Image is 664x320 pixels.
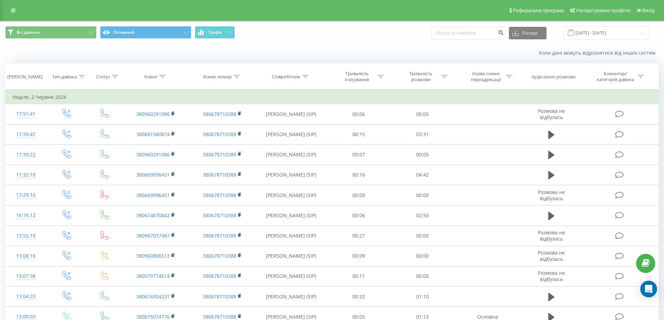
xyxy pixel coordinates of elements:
div: 17:29:16 [13,188,39,202]
div: Open Intercom Messenger [640,281,657,297]
a: 380678710388 [203,192,236,198]
a: 380675074776 [136,313,170,320]
span: Реферальна програма [513,8,564,13]
div: 17:51:41 [13,107,39,121]
div: Статус [96,74,110,80]
a: 380678710388 [203,131,236,138]
a: 380967037487 [136,232,170,239]
span: Розмова не відбулась [538,249,565,262]
button: Графік [195,26,235,39]
div: Назва схеми переадресації [467,71,504,83]
td: [PERSON_NAME] (SIP) [255,246,327,266]
input: Пошук за номером [432,27,505,39]
td: [PERSON_NAME] (SIP) [255,266,327,286]
td: [PERSON_NAME] (SIP) [255,165,327,185]
div: 17:32:18 [13,168,39,182]
span: Всі дзвінки [17,30,40,35]
td: 00:11 [327,266,391,286]
button: Експорт [509,27,547,39]
td: [PERSON_NAME] (SIP) [255,124,327,145]
span: Графік [208,30,222,35]
td: 00:09 [327,185,391,205]
div: [PERSON_NAME] [7,74,43,80]
td: 00:00 [391,226,455,246]
td: 00:09 [327,246,391,266]
div: Клієнт [144,74,158,80]
div: Співробітник [272,74,300,80]
a: 380678710388 [203,273,236,279]
td: 00:00 [391,104,455,124]
div: Коментар/категорія дзвінка [595,71,636,83]
a: 380674870842 [136,212,170,219]
a: 380678710388 [203,232,236,239]
a: 380960806513 [136,252,170,259]
td: 02:50 [391,205,455,226]
td: 04:42 [391,165,455,185]
td: 03:31 [391,124,455,145]
div: 13:55:18 [13,229,39,243]
div: Тривалість очікування [338,71,376,83]
span: Розмова не відбулась [538,229,565,242]
a: 380678710388 [203,212,236,219]
div: 13:04:23 [13,290,39,303]
td: 00:00 [391,246,455,266]
a: 380669996451 [136,192,170,198]
a: 380960291086 [136,151,170,158]
td: [PERSON_NAME] (SIP) [255,145,327,165]
div: Бізнес номер [203,74,232,80]
div: Тривалість розмови [402,71,440,83]
td: 00:07 [327,145,391,165]
div: Тип дзвінка [52,74,77,80]
td: 00:05 [391,145,455,165]
a: 380678710388 [203,293,236,300]
button: Основний [100,26,191,39]
div: 17:39:47 [13,128,39,141]
a: 380674304237 [136,293,170,300]
div: 16:16:12 [13,209,39,222]
td: 00:06 [327,205,391,226]
a: 380681580874 [136,131,170,138]
td: 00:27 [327,226,391,246]
td: 00:06 [327,104,391,124]
button: Всі дзвінки [5,26,97,39]
span: Налаштування профілю [576,8,631,13]
a: 380669996451 [136,171,170,178]
span: Розмова не відбулась [538,108,565,120]
td: 01:10 [391,287,455,307]
td: [PERSON_NAME] (SIP) [255,205,327,226]
div: Аудіозапис розмови [532,74,575,80]
a: 380678710388 [203,111,236,117]
td: 00:15 [327,124,391,145]
td: [PERSON_NAME] (SIP) [255,104,327,124]
td: 00:32 [327,287,391,307]
td: 00:16 [327,165,391,185]
td: [PERSON_NAME] (SIP) [255,185,327,205]
td: 00:00 [391,185,455,205]
div: 17:39:22 [13,148,39,162]
td: Неділя, 2 Червня 2024 [6,90,659,104]
a: Коли дані можуть відрізнятися вiд інших систем [539,49,659,56]
td: 00:00 [391,266,455,286]
a: 380678710388 [203,171,236,178]
a: 380678710388 [203,252,236,259]
a: 380678710388 [203,151,236,158]
span: Розмова не відбулась [538,189,565,202]
div: 13:07:38 [13,270,39,283]
a: 380678710388 [203,313,236,320]
a: 380979774514 [136,273,170,279]
td: [PERSON_NAME] (SIP) [255,287,327,307]
a: 380960291086 [136,111,170,117]
td: [PERSON_NAME] (SIP) [255,226,327,246]
span: Розмова не відбулась [538,270,565,282]
div: 13:08:16 [13,249,39,263]
span: Вихід [642,8,655,13]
